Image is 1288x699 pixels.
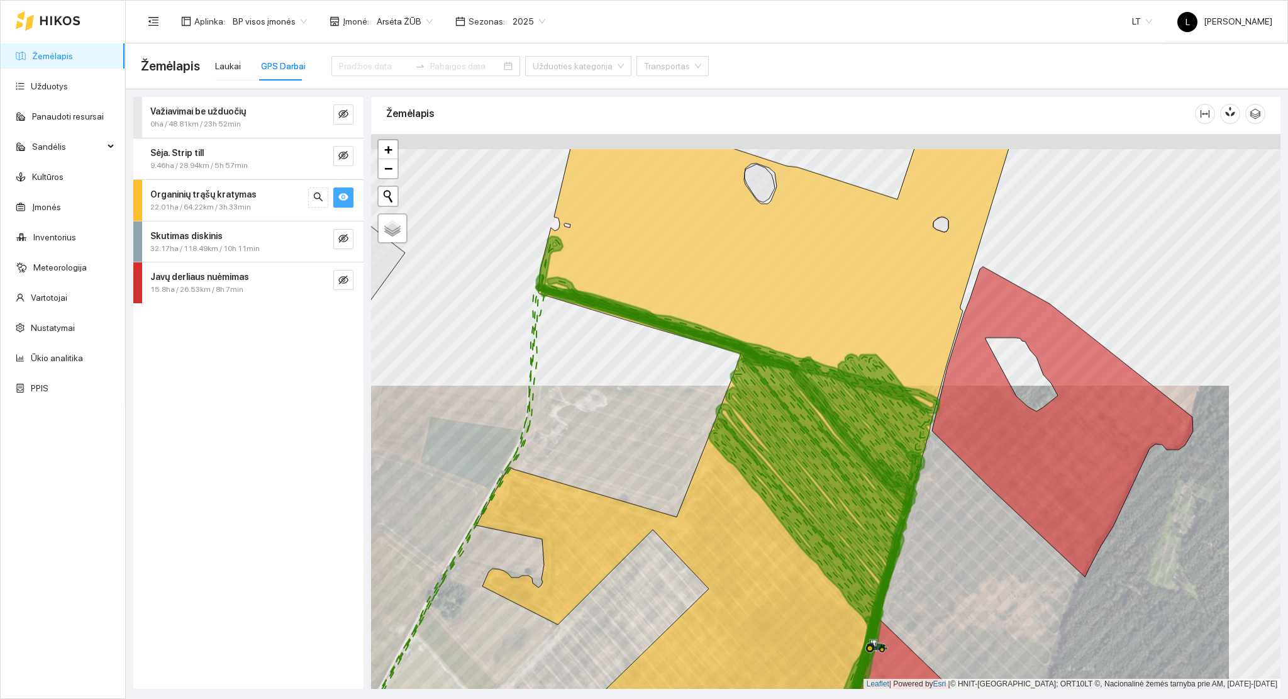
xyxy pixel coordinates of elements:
[1185,12,1190,32] span: L
[338,150,348,162] span: eye-invisible
[338,233,348,245] span: eye-invisible
[415,61,425,71] span: to
[150,160,248,172] span: 9.46ha / 28.94km / 5h 57min
[867,679,889,688] a: Leaflet
[330,16,340,26] span: shop
[415,61,425,71] span: swap-right
[430,59,501,73] input: Pabaigos data
[33,232,76,242] a: Inventorius
[333,104,353,125] button: eye-invisible
[1195,104,1215,124] button: column-width
[379,159,397,178] a: Zoom out
[181,16,191,26] span: layout
[31,383,48,393] a: PPIS
[31,81,68,91] a: Užduotys
[133,180,364,221] div: Organinių trąšų kratymas22.01ha / 64.22km / 3h 33minsearcheye
[455,16,465,26] span: calendar
[32,134,104,159] span: Sandėlis
[148,16,159,27] span: menu-fold
[339,59,410,73] input: Pradžios data
[333,187,353,208] button: eye
[215,59,241,73] div: Laukai
[513,12,545,31] span: 2025
[31,293,67,303] a: Vartotojai
[32,172,64,182] a: Kultūros
[948,679,950,688] span: |
[313,192,323,204] span: search
[33,262,87,272] a: Meteorologija
[150,118,241,130] span: 0ha / 48.81km / 23h 52min
[343,14,369,28] span: Įmonė :
[863,679,1280,690] div: | Powered by © HNIT-[GEOGRAPHIC_DATA]; ORT10LT ©, Nacionalinė žemės tarnyba prie AM, [DATE]-[DATE]
[384,142,392,157] span: +
[379,187,397,206] button: Initiate a new search
[141,9,166,34] button: menu-fold
[150,106,246,116] strong: Važiavimai be užduočių
[379,215,406,242] a: Layers
[261,59,306,73] div: GPS Darbai
[133,97,364,138] div: Važiavimai be užduočių0ha / 48.81km / 23h 52mineye-invisible
[308,187,328,208] button: search
[150,272,249,282] strong: Javų derliaus nuėmimas
[31,353,83,363] a: Ūkio analitika
[333,270,353,290] button: eye-invisible
[338,109,348,121] span: eye-invisible
[133,221,364,262] div: Skutimas diskinis32.17ha / 118.49km / 10h 11mineye-invisible
[933,679,947,688] a: Esri
[133,138,364,179] div: Sėja. Strip till9.46ha / 28.94km / 5h 57mineye-invisible
[1132,12,1152,31] span: LT
[31,323,75,333] a: Nustatymai
[194,14,225,28] span: Aplinka :
[141,56,200,76] span: Žemėlapis
[469,14,505,28] span: Sezonas :
[1196,109,1214,119] span: column-width
[32,202,61,212] a: Įmonės
[150,201,251,213] span: 22.01ha / 64.22km / 3h 33min
[379,140,397,159] a: Zoom in
[333,229,353,249] button: eye-invisible
[233,12,307,31] span: BP visos įmonės
[150,284,243,296] span: 15.8ha / 26.53km / 8h 7min
[133,262,364,303] div: Javų derliaus nuėmimas15.8ha / 26.53km / 8h 7mineye-invisible
[1177,16,1272,26] span: [PERSON_NAME]
[338,275,348,287] span: eye-invisible
[150,148,204,158] strong: Sėja. Strip till
[32,51,73,61] a: Žemėlapis
[377,12,433,31] span: Arsėta ŽŪB
[333,146,353,166] button: eye-invisible
[150,189,257,199] strong: Organinių trąšų kratymas
[150,231,223,241] strong: Skutimas diskinis
[338,192,348,204] span: eye
[32,111,104,121] a: Panaudoti resursai
[386,96,1195,131] div: Žemėlapis
[384,160,392,176] span: −
[150,243,260,255] span: 32.17ha / 118.49km / 10h 11min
